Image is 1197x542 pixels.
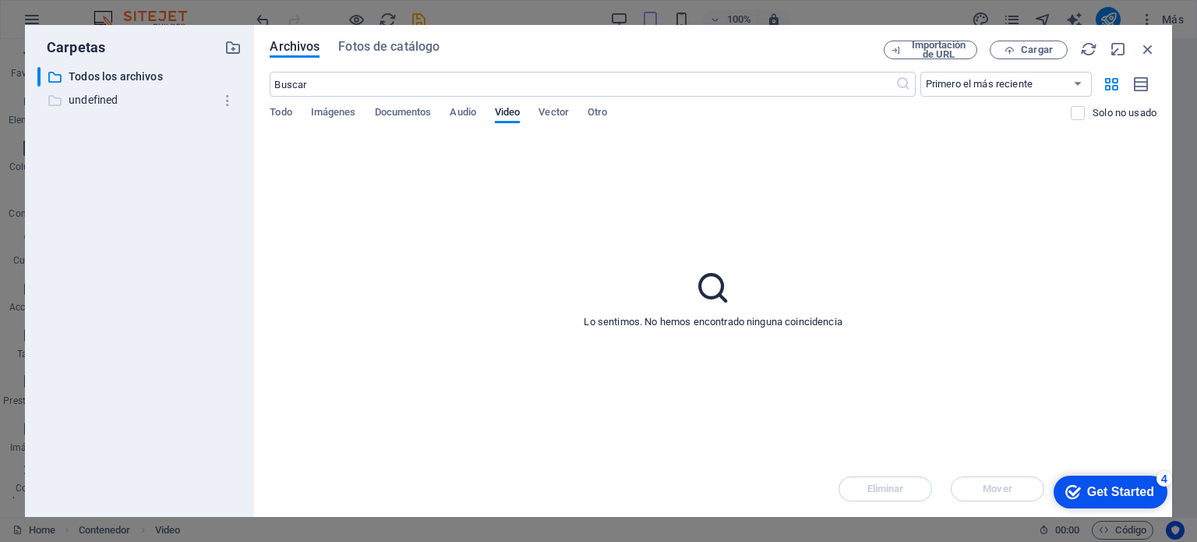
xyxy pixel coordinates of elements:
p: Solo muestra los archivos que no están usándose en el sitio web. Los archivos añadidos durante es... [1093,106,1156,120]
span: Archivos [270,37,320,56]
span: Vector [538,103,569,125]
i: Volver a cargar [1080,41,1097,58]
span: Añadir elementos [50,265,122,303]
div: 4 [115,3,131,19]
div: Get Started [46,17,113,31]
span: Video [495,103,520,125]
i: Crear carpeta [224,39,242,56]
span: Cargar [1021,45,1053,55]
span: Otro [588,103,607,125]
p: Carpetas [37,37,105,58]
div: Suelta el contenido aquí [34,166,138,367]
span: Fotos de catálogo [338,37,440,56]
span: Pegar portapapeles [50,309,124,346]
input: Buscar [270,72,895,97]
button: Importación de URL [884,41,977,59]
p: Todos los archivos [69,68,214,86]
button: Cargar [990,41,1068,59]
p: undefined [69,91,214,109]
div: ​ [37,67,41,87]
span: Todo [270,103,291,125]
span: Importación de URL [907,41,970,59]
i: Minimizar [1110,41,1127,58]
i: Cerrar [1139,41,1156,58]
span: Documentos [375,103,432,125]
span: Imágenes [311,103,356,125]
span: Audio [450,103,475,125]
p: Lo sentimos. No hemos encontrado ninguna coincidencia [584,315,842,329]
div: undefined [37,90,242,110]
div: Get Started 4 items remaining, 20% complete [12,8,126,41]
